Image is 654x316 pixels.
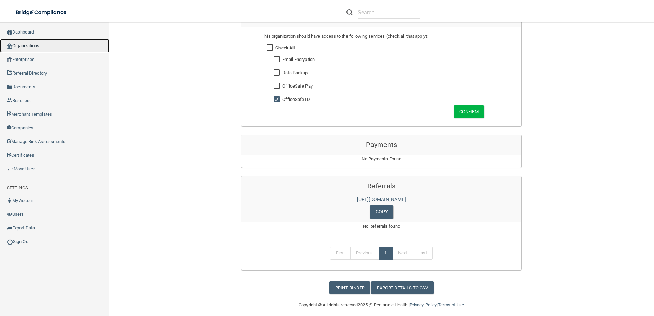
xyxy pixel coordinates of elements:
[275,45,295,50] strong: Check All
[282,55,315,64] label: Email Encryption
[329,281,370,294] a: Print Binder
[282,82,312,90] label: OfficeSafe Pay
[241,135,521,155] div: Payments
[262,32,501,40] div: This organization should have access to the following services (check all that apply):
[7,184,28,192] label: SETTINGS
[413,247,433,260] a: Last
[379,247,393,260] a: 1
[367,182,395,190] span: Referrals
[7,198,12,203] img: ic_user_dark.df1a06c3.png
[241,155,521,163] p: No Payments Found
[241,222,521,239] div: No Referrals found
[10,5,73,19] img: bridge_compliance_login_screen.278c3ca4.svg
[7,84,12,90] img: icon-documents.8dae5593.png
[7,43,12,49] img: organization-icon.f8decf85.png
[7,212,12,217] img: icon-users.e205127d.png
[371,281,433,294] a: Export Details to CSV
[350,247,379,260] a: Previous
[358,6,420,19] input: Search
[282,95,310,104] label: OfficeSafe ID
[370,205,393,219] a: Copy
[7,98,12,103] img: ic_reseller.de258add.png
[438,302,464,307] a: Terms of Use
[257,294,506,316] div: Copyright © All rights reserved 2025 @ Rectangle Health | |
[282,69,308,77] label: Data Backup
[392,247,413,260] a: Next
[330,247,351,260] a: First
[410,302,437,307] a: Privacy Policy
[346,9,353,15] img: ic-search.3b580494.png
[7,166,14,172] img: briefcase.64adab9b.png
[7,57,12,62] img: enterprise.0d942306.png
[7,225,12,231] img: icon-export.b9366987.png
[454,105,484,118] button: Confirm
[357,197,406,202] a: [URL][DOMAIN_NAME]
[7,239,13,245] img: ic_power_dark.7ecde6b1.png
[7,30,12,35] img: ic_dashboard_dark.d01f4a41.png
